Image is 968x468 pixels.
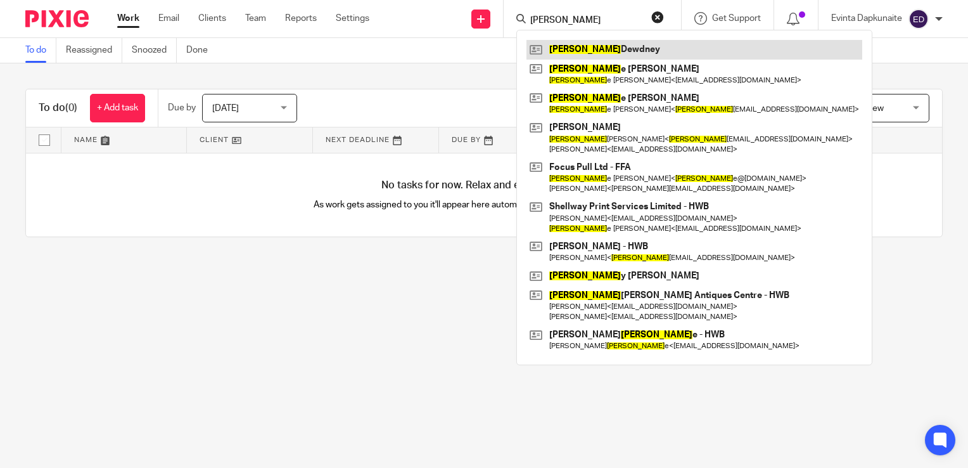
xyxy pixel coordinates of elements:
[158,12,179,25] a: Email
[26,179,942,192] h4: No tasks for now. Relax and enjoy your day!
[908,9,929,29] img: svg%3E
[66,38,122,63] a: Reassigned
[168,101,196,114] p: Due by
[712,14,761,23] span: Get Support
[25,38,56,63] a: To do
[336,12,369,25] a: Settings
[186,38,217,63] a: Done
[212,104,239,113] span: [DATE]
[90,94,145,122] a: + Add task
[529,15,643,27] input: Search
[132,38,177,63] a: Snoozed
[25,10,89,27] img: Pixie
[245,12,266,25] a: Team
[651,11,664,23] button: Clear
[255,198,713,211] p: As work gets assigned to you it'll appear here automatically, helping you stay organised.
[39,101,77,115] h1: To do
[117,12,139,25] a: Work
[831,12,902,25] p: Evinta Dapkunaite
[198,12,226,25] a: Clients
[285,12,317,25] a: Reports
[65,103,77,113] span: (0)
